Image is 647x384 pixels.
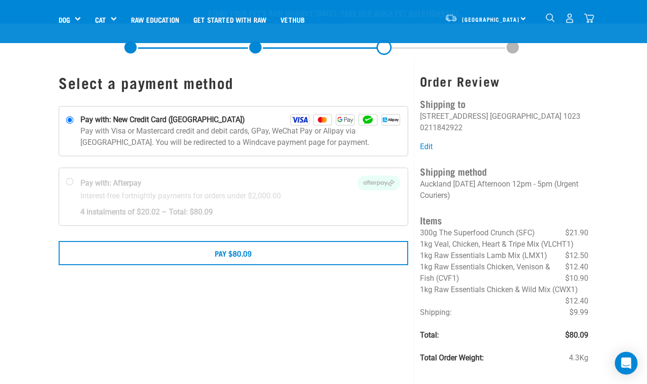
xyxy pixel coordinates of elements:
[420,228,535,237] span: 300g The Superfood Crunch (SFC)
[615,352,638,375] div: Open Intercom Messenger
[569,307,588,318] span: $9.99
[95,14,106,25] a: Cat
[565,295,588,307] span: $12.40
[186,0,273,38] a: Get started with Raw
[420,308,452,317] span: Shipping:
[420,251,547,260] span: 1kg Raw Essentials Lamb Mix (LMX1)
[313,114,332,125] img: Mastercard
[66,116,74,124] input: Pay with: New Credit Card ([GEOGRAPHIC_DATA]) Visa Mastercard GPay WeChat Alipay Pay with Visa or...
[546,13,555,22] img: home-icon-1@2x.png
[420,179,588,201] p: Auckland [DATE] Afternoon 12pm - 5pm (Urgent Couriers)
[565,227,588,239] span: $21.90
[420,123,463,132] li: 0211842922
[59,74,408,91] h1: Select a payment method
[565,250,588,261] span: $12.50
[565,273,588,284] span: $10.90
[420,330,439,339] strong: Total:
[420,96,588,111] h4: Shipping to
[569,352,588,364] span: 4.3Kg
[420,74,588,89] h3: Order Review
[420,285,578,294] span: 1kg Raw Essentials Chicken & Wild Mix (CWX1)
[80,114,245,125] strong: Pay with: New Credit Card ([GEOGRAPHIC_DATA])
[59,14,70,25] a: Dog
[420,240,574,249] span: 1kg Veal, Chicken, Heart & Tripe Mix (VLCHT1)
[358,114,377,125] img: WeChat
[445,14,457,22] img: van-moving.png
[420,164,588,179] h4: Shipping method
[565,13,575,23] img: user.png
[420,213,588,227] h4: Items
[273,0,312,38] a: Vethub
[565,261,588,273] span: $12.40
[290,114,309,125] img: Visa
[124,0,186,38] a: Raw Education
[381,114,400,125] img: Alipay
[59,241,408,265] button: Pay $80.09
[420,142,433,151] a: Edit
[420,112,488,121] li: [STREET_ADDRESS]
[565,330,588,341] span: $80.09
[584,13,594,23] img: home-icon@2x.png
[420,353,484,362] strong: Total Order Weight:
[420,262,550,283] span: 1kg Raw Essentials Chicken, Venison & Fish (CVF1)
[462,18,519,21] span: [GEOGRAPHIC_DATA]
[336,114,355,125] img: GPay
[80,125,400,148] p: Pay with Visa or Mastercard credit and debit cards, GPay, WeChat Pay or Alipay via [GEOGRAPHIC_DA...
[490,112,580,121] li: [GEOGRAPHIC_DATA] 1023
